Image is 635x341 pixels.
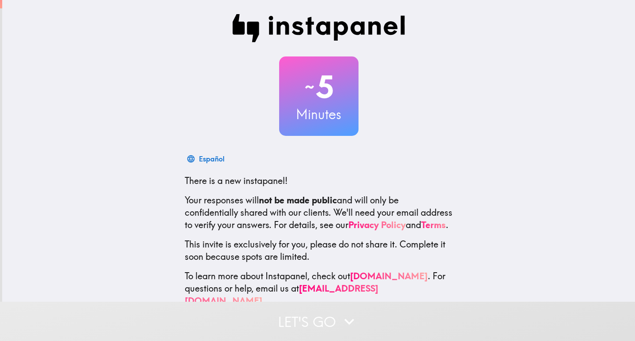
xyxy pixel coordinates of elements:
a: [DOMAIN_NAME] [350,270,428,281]
p: To learn more about Instapanel, check out . For questions or help, email us at . [185,270,453,307]
button: Español [185,150,228,168]
b: not be made public [259,195,337,206]
span: There is a new instapanel! [185,175,288,186]
a: Privacy Policy [348,219,406,230]
p: Your responses will and will only be confidentially shared with our clients. We'll need your emai... [185,194,453,231]
span: ~ [303,74,316,100]
div: Español [199,153,224,165]
a: Terms [421,219,446,230]
h3: Minutes [279,105,359,124]
h2: 5 [279,69,359,105]
img: Instapanel [232,14,405,42]
p: This invite is exclusively for you, please do not share it. Complete it soon because spots are li... [185,238,453,263]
